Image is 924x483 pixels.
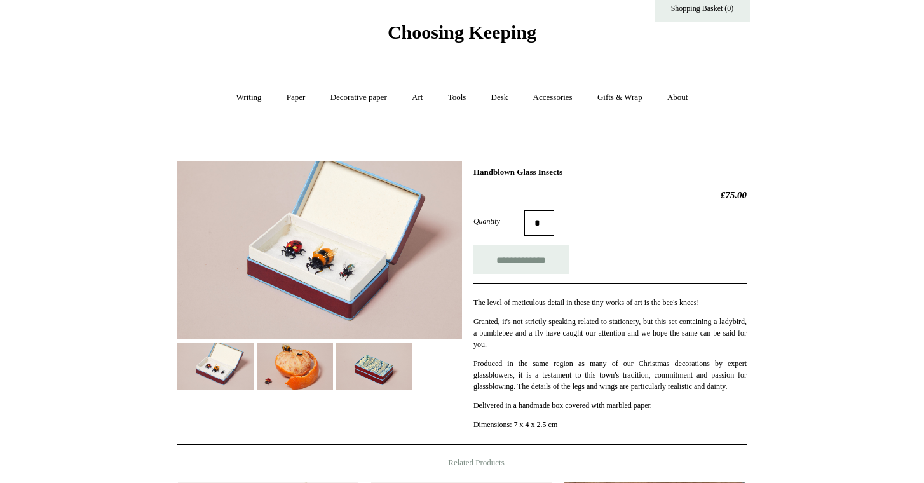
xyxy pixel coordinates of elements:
img: Handblown Glass Insects [336,343,412,390]
a: Paper [275,81,317,114]
h2: £75.00 [473,189,747,201]
p: Produced in the same region as many of our Christmas decorations by expert glassblowers, it is a ... [473,358,747,392]
a: Desk [480,81,520,114]
p: The level of meticulous detail in these tiny works of art is the bee's knees! [473,297,747,308]
img: Handblown Glass Insects [177,343,254,390]
p: Dimensions: 7 x 4 x 2.5 cm [473,419,747,430]
a: Writing [225,81,273,114]
img: Handblown Glass Insects [177,161,462,339]
label: Quantity [473,215,524,227]
p: Granted, it's not strictly speaking related to stationery, but this set containing a ladybird, a ... [473,316,747,350]
a: Tools [437,81,478,114]
img: Handblown Glass Insects [257,343,333,390]
p: Delivered in a handmade box covered with marbled paper. [473,400,747,411]
a: Gifts & Wrap [586,81,654,114]
h4: Related Products [144,458,780,468]
a: Decorative paper [319,81,398,114]
a: Art [400,81,434,114]
a: About [656,81,700,114]
a: Accessories [522,81,584,114]
a: Choosing Keeping [388,32,536,41]
span: Choosing Keeping [388,22,536,43]
h1: Handblown Glass Insects [473,167,747,177]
